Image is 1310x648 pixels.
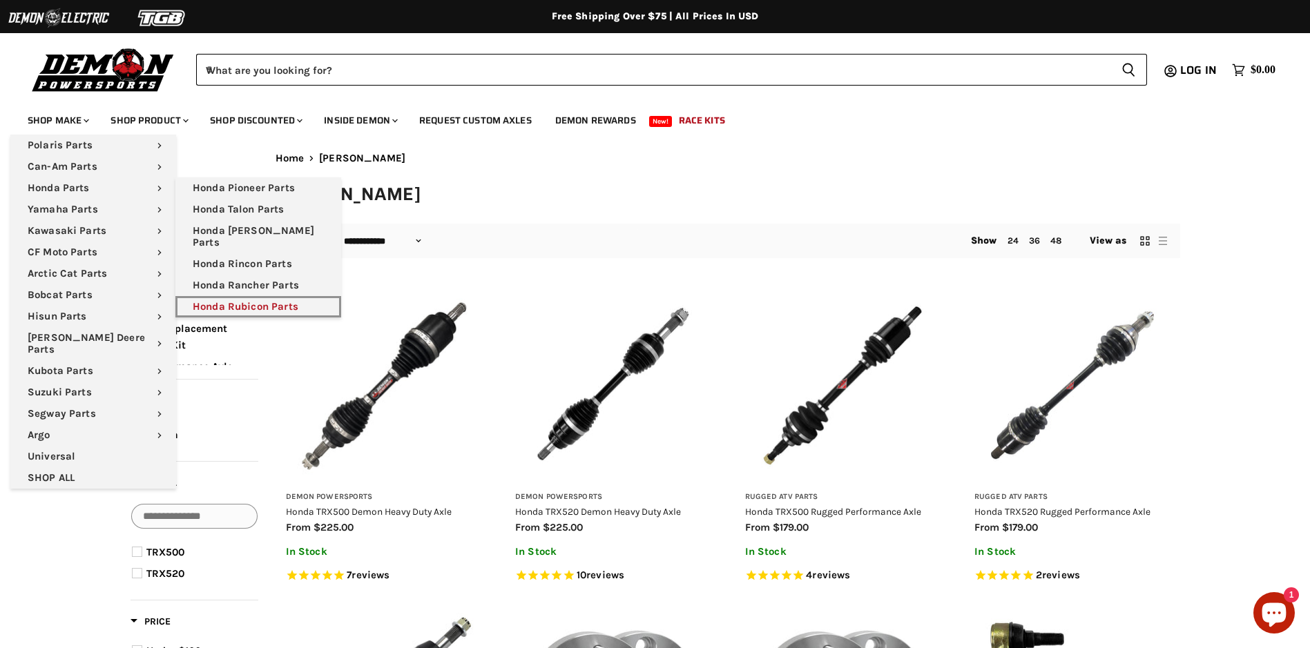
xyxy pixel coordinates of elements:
span: Rated 5.0 out of 5 stars 7 reviews [286,569,481,583]
h3: Rugged ATV Parts [745,492,941,502]
a: 48 [1050,235,1061,246]
a: Request Custom Axles [409,106,542,135]
span: from [286,521,311,533]
h3: Demon Powersports [286,492,481,502]
nav: Collection utilities [276,224,1180,258]
ul: Main menu [17,101,1272,135]
a: Suzuki Parts [10,382,176,403]
span: $225.00 [543,521,583,533]
h1: [PERSON_NAME] [276,183,1180,206]
a: $0.00 [1225,60,1282,80]
h3: Rugged ATV Parts [974,492,1170,502]
a: 36 [1029,235,1040,246]
a: Can-Am Parts [10,156,176,177]
a: Honda TRX520 Demon Heavy Duty Axle [515,506,681,517]
a: Kawasaki Parts [10,220,176,242]
a: Yamaha Parts [10,199,176,220]
img: TGB Logo 2 [110,5,214,31]
a: Honda TRX520 Rugged Performance Axle [974,506,1150,517]
a: Honda [PERSON_NAME] Parts [175,220,341,253]
p: In Stock [974,546,1170,558]
span: Show [971,235,997,246]
img: Honda TRX500 Demon Heavy Duty Axle [286,287,481,482]
nav: Breadcrumbs [276,153,1180,164]
a: Honda TRX500 Demon Heavy Duty Axle [286,506,452,517]
a: Universal [10,446,176,467]
a: Argo [10,424,176,446]
a: Kubota Parts [10,360,176,382]
a: Home [276,153,305,164]
span: 2 reviews [1036,569,1080,581]
a: Honda Rincon Parts [175,253,341,275]
span: TRX500 [146,546,184,558]
a: Honda Parts [10,177,176,199]
inbox-online-store-chat: Shopify online store chat [1249,592,1299,637]
ul: Main menu [10,135,176,489]
span: TRX520 [146,567,184,580]
span: New! [649,116,673,127]
a: Demon Rewards [545,106,646,135]
button: Filter by Price [131,615,171,632]
a: Honda Rubicon Parts [175,296,341,317]
a: Arctic Cat Parts [10,263,176,284]
ul: Main menu [175,177,341,317]
a: Inside Demon [314,106,406,135]
a: Shop Product [100,106,197,135]
span: from [745,521,770,533]
img: Demon Electric Logo 2 [7,5,110,31]
span: from [974,521,999,533]
a: Polaris Parts [10,135,176,156]
span: OE Replacement Boot Kit [146,322,227,351]
a: Shop Discounted [200,106,311,135]
a: [PERSON_NAME] Deere Parts [10,327,176,360]
p: In Stock [515,546,711,558]
a: Honda TRX500 Rugged Performance Axle [745,506,921,517]
h3: Demon Powersports [515,492,711,502]
span: 4 reviews [806,569,850,581]
span: $225.00 [314,521,354,533]
a: Honda Talon Parts [175,199,341,220]
a: Race Kits [668,106,735,135]
a: Shop Make [17,106,97,135]
span: Rated 5.0 out of 5 stars 4 reviews [745,569,941,583]
a: Hisun Parts [10,306,176,327]
img: Honda TRX520 Demon Heavy Duty Axle [515,287,711,482]
button: grid view [1138,234,1152,248]
a: Honda Pioneer Parts [175,177,341,199]
span: 10 reviews [577,569,624,581]
img: Honda TRX520 Rugged Performance Axle [974,287,1170,482]
img: Honda TRX500 Rugged Performance Axle [745,287,941,482]
button: Search [1110,54,1147,86]
p: In Stock [745,546,941,558]
span: Performance Axle [146,360,233,373]
span: Rated 5.0 out of 5 stars 2 reviews [974,569,1170,583]
span: reviews [1042,569,1080,581]
button: list view [1156,234,1170,248]
div: Free Shipping Over $75 | All Prices In USD [103,10,1208,23]
span: View as [1090,235,1127,246]
span: from [515,521,540,533]
a: Honda Rancher Parts [175,275,341,296]
span: reviews [586,569,624,581]
span: $179.00 [1002,521,1038,533]
span: $179.00 [773,521,809,533]
span: 7 reviews [347,569,389,581]
span: reviews [351,569,389,581]
a: CF Moto Parts [10,242,176,263]
span: Rated 4.8 out of 5 stars 10 reviews [515,569,711,583]
a: SHOP ALL [10,467,176,489]
span: reviews [812,569,850,581]
span: Log in [1180,61,1217,79]
span: Price [131,616,171,627]
input: When autocomplete results are available use up and down arrows to review and enter to select [196,54,1110,86]
form: Product [196,54,1147,86]
a: 24 [1008,235,1019,246]
a: Log in [1174,64,1225,77]
span: $0.00 [1251,63,1275,77]
a: Bobcat Parts [10,284,176,306]
a: Segway Parts [10,403,176,424]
